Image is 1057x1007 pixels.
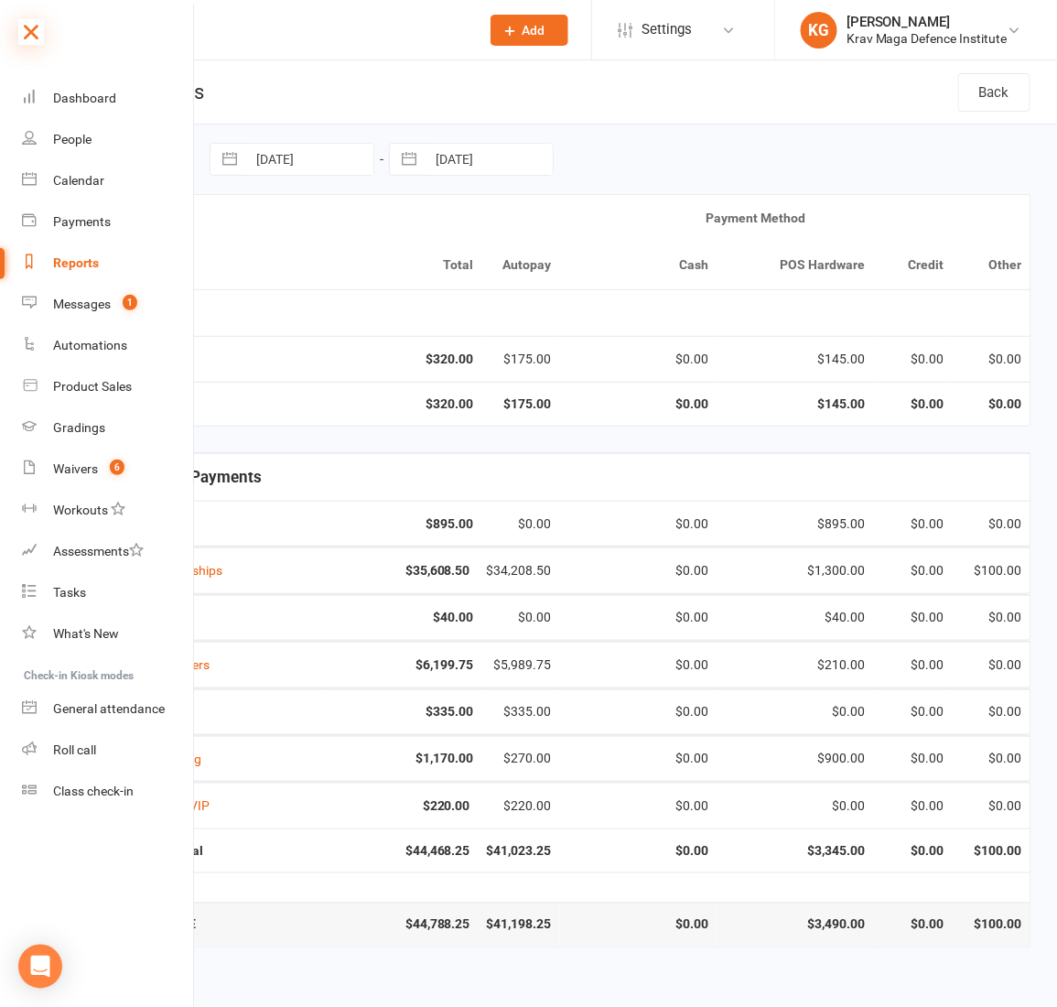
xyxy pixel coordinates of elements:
[333,705,473,719] strong: $335.00
[725,658,865,672] div: $210.00
[53,626,119,641] div: What's New
[490,211,1022,225] div: Payment Method
[960,658,1022,672] div: $0.00
[960,352,1022,366] div: $0.00
[53,420,105,435] div: Gradings
[725,611,865,624] div: $40.00
[22,771,195,812] a: Class kiosk mode
[847,30,1008,47] div: Krav Maga Defence Institute
[882,611,944,624] div: $0.00
[53,91,116,105] div: Dashboard
[725,752,865,765] div: $900.00
[882,799,944,813] div: $0.00
[882,564,944,578] div: $0.00
[22,366,195,407] a: Product Sales
[960,564,1022,578] div: $100.00
[333,752,473,765] strong: $1,170.00
[960,799,1022,813] div: $0.00
[725,352,865,366] div: $145.00
[22,284,195,325] a: Messages 1
[53,255,99,270] div: Reports
[246,144,373,175] input: From
[882,258,944,272] div: Credit
[882,918,944,932] strong: $0.00
[22,160,195,201] a: Calendar
[329,844,469,858] strong: $44,468.25
[53,503,108,517] div: Workouts
[487,799,552,813] div: $220.00
[725,705,865,719] div: $0.00
[882,517,944,531] div: $0.00
[882,658,944,672] div: $0.00
[53,784,134,798] div: Class check-in
[426,144,553,175] input: To
[53,173,104,188] div: Calendar
[22,730,195,771] a: Roll call
[725,799,865,813] div: $0.00
[53,379,132,394] div: Product Sales
[490,658,552,672] div: $5,989.75
[487,564,552,578] div: $34,208.50
[882,844,944,858] strong: $0.00
[22,688,195,730] a: General attendance kiosk mode
[329,799,469,813] strong: $220.00
[568,658,708,672] div: $0.00
[53,338,127,352] div: Automations
[53,132,92,146] div: People
[490,611,552,624] div: $0.00
[882,752,944,765] div: $0.00
[725,258,865,272] div: POS Hardware
[960,258,1022,272] div: Other
[960,752,1022,765] div: $0.00
[958,73,1030,112] a: Back
[882,397,944,411] strong: $0.00
[18,945,62,989] div: Open Intercom Messenger
[22,78,195,119] a: Dashboard
[568,352,708,366] div: $0.00
[333,517,473,531] strong: $895.00
[568,752,708,765] div: $0.00
[490,517,552,531] div: $0.00
[333,258,473,272] div: Total
[490,397,552,411] strong: $175.00
[568,517,708,531] div: $0.00
[110,460,124,475] span: 6
[22,490,195,531] a: Workouts
[329,564,469,578] strong: $35,608.50
[568,397,708,411] strong: $0.00
[568,705,708,719] div: $0.00
[523,23,545,38] span: Add
[22,119,195,160] a: People
[801,12,837,49] div: KG
[642,9,692,50] span: Settings
[97,469,1022,486] h5: Membership Payments
[53,214,111,229] div: Payments
[725,564,865,578] div: $1,300.00
[491,15,568,46] button: Add
[22,449,195,490] a: Waivers 6
[22,243,195,284] a: Reports
[22,572,195,613] a: Tasks
[22,613,195,655] a: What's New
[568,918,708,932] strong: $0.00
[725,397,865,411] strong: $145.00
[568,799,708,813] div: $0.00
[725,918,865,932] strong: $3,490.00
[53,701,165,716] div: General attendance
[847,14,1008,30] div: [PERSON_NAME]
[490,352,552,366] div: $175.00
[960,844,1022,858] strong: $100.00
[333,352,473,366] strong: $320.00
[333,611,473,624] strong: $40.00
[487,918,552,932] strong: $41,198.25
[960,918,1022,932] strong: $100.00
[960,611,1022,624] div: $0.00
[53,544,144,558] div: Assessments
[53,297,111,311] div: Messages
[22,325,195,366] a: Automations
[725,844,865,858] strong: $3,345.00
[725,517,865,531] div: $895.00
[490,705,552,719] div: $335.00
[97,305,1022,322] h5: POS Sales
[22,201,195,243] a: Payments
